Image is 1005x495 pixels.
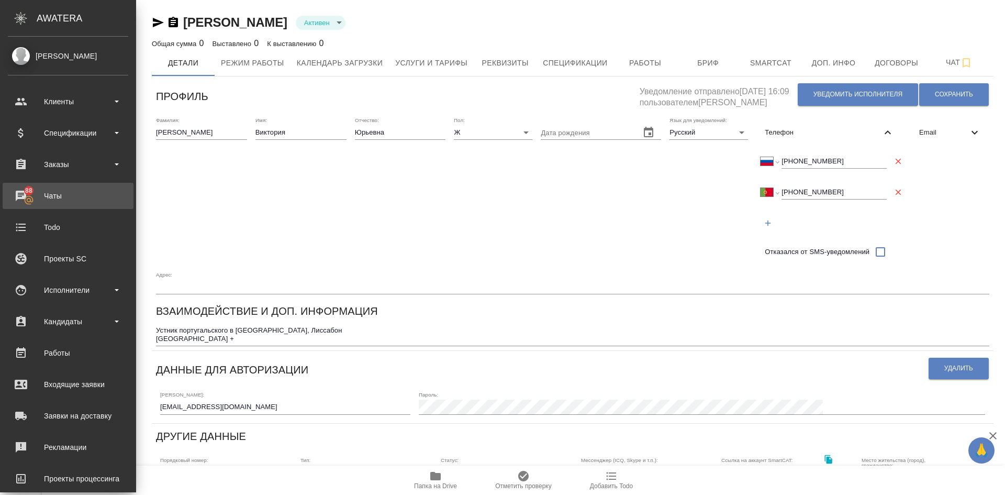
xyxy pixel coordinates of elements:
[8,439,128,455] div: Рекламации
[8,188,128,204] div: Чаты
[152,37,204,50] div: 0
[297,57,383,70] span: Календарь загрузки
[757,213,778,234] button: Добавить
[8,282,128,298] div: Исполнители
[721,457,793,463] label: Ссылка на аккаунт SmartCAT:
[809,57,859,70] span: Доп. инфо
[3,214,133,240] a: Todo
[669,125,748,140] div: Русский
[581,457,658,463] label: Мессенджер (ICQ, Skype и т.п.):
[798,83,918,106] button: Уведомить исполнителя
[156,88,208,105] h6: Профиль
[156,361,308,378] h6: Данные для авторизации
[813,90,902,99] span: Уведомить исполнителя
[756,121,902,144] div: Телефон
[590,482,633,490] span: Добавить Todo
[160,457,208,463] label: Порядковый номер:
[929,358,989,379] button: Удалить
[3,183,133,209] a: 88Чаты
[911,121,989,144] div: Email
[543,57,607,70] span: Спецификации
[152,16,164,29] button: Скопировать ссылку для ЯМессенджера
[392,466,479,495] button: Папка на Drive
[441,457,459,463] label: Статус:
[8,94,128,109] div: Клиенты
[267,40,319,48] p: К выставлению
[441,465,564,480] div: Активен
[8,314,128,329] div: Кандидаты
[8,157,128,172] div: Заказы
[156,326,989,343] textarea: Устник португальского в [GEOGRAPHIC_DATA], Лиссабон [GEOGRAPHIC_DATA] +
[37,8,136,29] div: AWATERA
[152,40,199,48] p: Общая сумма
[8,471,128,487] div: Проекты процессинга
[746,57,796,70] span: Smartcat
[355,117,379,123] label: Отчество:
[296,16,345,30] div: Активен
[765,247,869,257] span: Отказался от SMS-уведомлений
[3,246,133,272] a: Проекты SC
[8,345,128,361] div: Работы
[862,457,954,468] label: Место жительства (город), гражданство:
[221,57,284,70] span: Режим работы
[301,18,333,27] button: Активен
[935,90,973,99] span: Сохранить
[8,219,128,235] div: Todo
[255,117,267,123] label: Имя:
[8,251,128,267] div: Проекты SC
[395,57,467,70] span: Услуги и тарифы
[3,340,133,366] a: Работы
[8,125,128,141] div: Спецификации
[267,37,323,50] div: 0
[973,439,990,461] span: 🙏
[8,50,128,62] div: [PERSON_NAME]
[3,371,133,398] a: Входящие заявки
[156,117,180,123] label: Фамилия:
[300,465,424,480] div: ИП Резидент РФ
[3,434,133,460] a: Рекламации
[8,377,128,392] div: Входящие заявки
[8,408,128,424] div: Заявки на доставку
[3,403,133,429] a: Заявки на доставку
[213,40,254,48] p: Выставлено
[414,482,457,490] span: Папка на Drive
[887,151,909,172] button: Удалить
[454,117,465,123] label: Пол:
[213,37,259,50] div: 0
[160,392,204,398] label: [PERSON_NAME]:
[156,303,378,320] h6: Взаимодействие и доп. информация
[669,117,727,123] label: Язык для уведомлений:
[765,127,881,138] span: Телефон
[19,185,39,196] span: 88
[934,56,985,69] span: Чат
[300,457,310,463] label: Тип:
[887,182,909,203] button: Удалить
[919,83,989,106] button: Сохранить
[872,57,922,70] span: Договоры
[454,125,532,140] div: Ж
[567,466,655,495] button: Добавить Todo
[640,81,797,108] h5: Уведомление отправлено [DATE] 16:09 пользователем [PERSON_NAME]
[919,127,968,138] span: Email
[683,57,733,70] span: Бриф
[156,272,172,277] label: Адрес:
[183,15,287,29] a: [PERSON_NAME]
[620,57,671,70] span: Работы
[944,364,973,373] span: Удалить
[818,449,839,470] button: Скопировать ссылку
[495,482,551,490] span: Отметить проверку
[479,466,567,495] button: Отметить проверку
[158,57,208,70] span: Детали
[480,57,530,70] span: Реквизиты
[968,437,995,464] button: 🙏
[167,16,180,29] button: Скопировать ссылку
[3,466,133,492] a: Проекты процессинга
[419,392,438,398] label: Пароль:
[156,428,246,445] h6: Другие данные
